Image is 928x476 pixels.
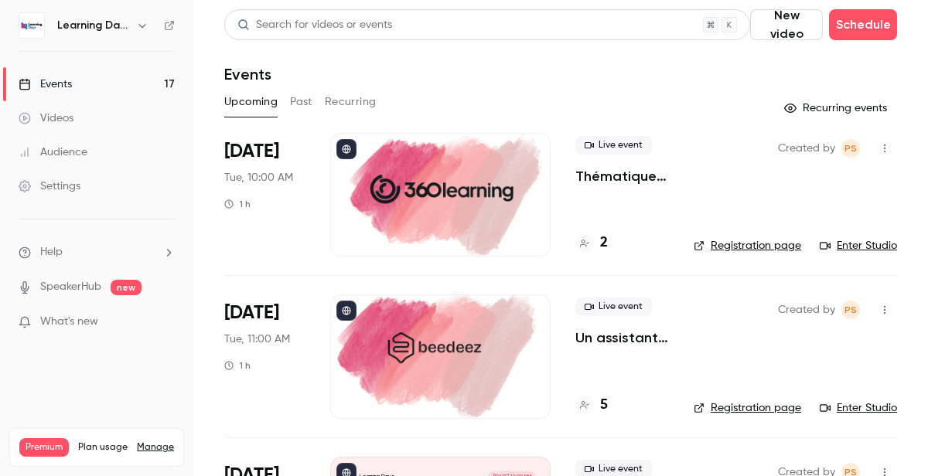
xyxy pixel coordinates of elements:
[78,441,128,454] span: Plan usage
[694,238,801,253] a: Registration page
[40,244,63,260] span: Help
[57,18,130,33] h6: Learning Days
[224,139,279,164] span: [DATE]
[19,178,80,194] div: Settings
[19,110,73,126] div: Videos
[778,301,835,319] span: Created by
[575,297,652,316] span: Live event
[820,238,897,253] a: Enter Studio
[575,167,669,185] a: Thématique exclusive — révélée bientôt
[841,301,860,319] span: Prad Selvarajah
[156,315,175,329] iframe: Noticeable Trigger
[778,139,835,158] span: Created by
[575,136,652,155] span: Live event
[600,233,608,253] h4: 2
[19,13,44,38] img: Learning Days
[575,395,608,416] a: 5
[224,65,271,83] h1: Events
[777,96,897,121] button: Recurring events
[224,90,278,114] button: Upcoming
[224,359,251,372] div: 1 h
[19,144,87,160] div: Audience
[40,314,98,330] span: What's new
[237,17,392,33] div: Search for videos or events
[325,90,377,114] button: Recurring
[841,139,860,158] span: Prad Selvarajah
[829,9,897,40] button: Schedule
[19,244,175,260] li: help-dropdown-opener
[40,279,101,295] a: SpeakerHub
[224,294,305,418] div: Oct 7 Tue, 11:00 AM (Europe/Paris)
[575,233,608,253] a: 2
[224,331,290,347] span: Tue, 11:00 AM
[844,301,857,319] span: PS
[600,395,608,416] h4: 5
[224,301,279,325] span: [DATE]
[820,400,897,416] a: Enter Studio
[575,328,669,347] a: Un assistant IA pour vos équipes terrain : former, accompagner et transformer l’expérience apprenant
[750,9,823,40] button: New video
[19,438,69,457] span: Premium
[224,170,293,185] span: Tue, 10:00 AM
[290,90,312,114] button: Past
[224,133,305,257] div: Oct 7 Tue, 10:00 AM (Europe/Paris)
[111,280,142,295] span: new
[844,139,857,158] span: PS
[224,198,251,210] div: 1 h
[19,76,72,92] div: Events
[694,400,801,416] a: Registration page
[137,441,174,454] a: Manage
